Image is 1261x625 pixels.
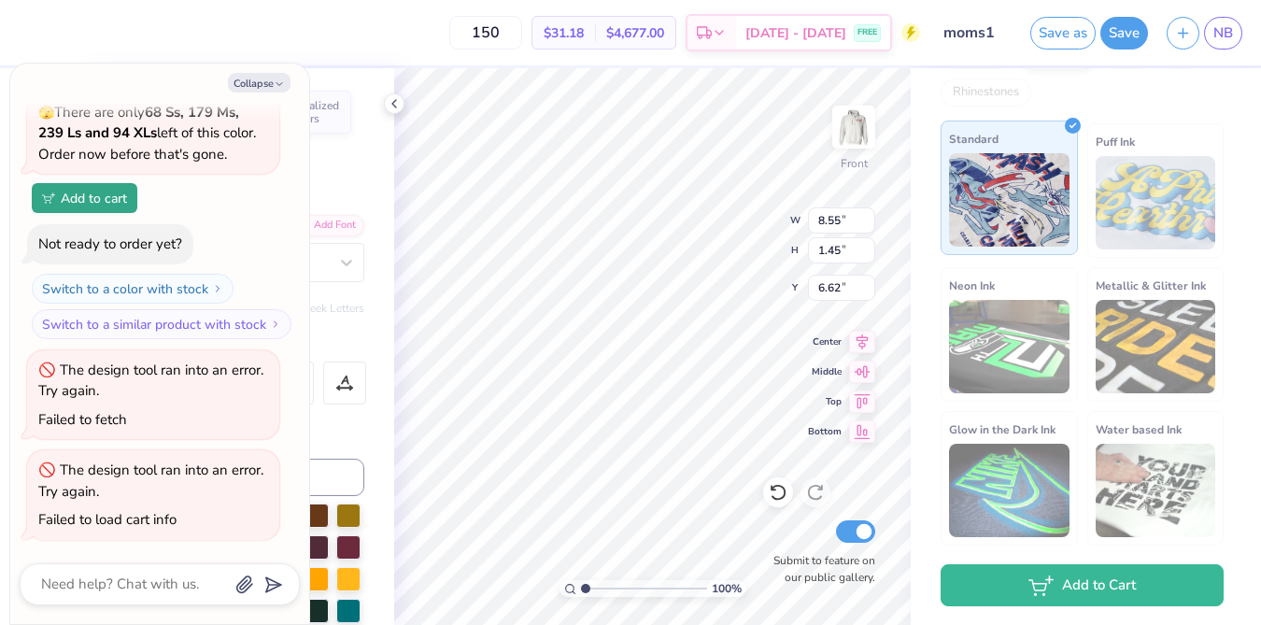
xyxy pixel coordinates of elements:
[38,361,263,401] div: The design tool ran into an error. Try again.
[38,234,182,253] div: Not ready to order yet?
[290,215,364,236] div: Add Font
[941,78,1031,107] div: Rhinestones
[949,129,999,149] span: Standard
[835,108,872,146] img: Front
[1096,300,1216,393] img: Metallic & Glitter Ink
[1100,17,1148,50] button: Save
[808,365,842,378] span: Middle
[1204,17,1242,50] a: NB
[1096,419,1182,439] span: Water based Ink
[808,395,842,408] span: Top
[38,103,256,163] span: There are only left of this color. Order now before that's gone.
[1096,132,1135,151] span: Puff Ink
[808,425,842,438] span: Bottom
[1096,276,1206,295] span: Metallic & Glitter Ink
[38,104,54,121] span: 🫣
[929,14,1021,51] input: Untitled Design
[449,16,522,50] input: – –
[712,580,742,597] span: 100 %
[941,564,1224,606] button: Add to Cart
[32,309,291,339] button: Switch to a similar product with stock
[32,274,234,304] button: Switch to a color with stock
[38,461,263,501] div: The design tool ran into an error. Try again.
[228,73,290,92] button: Collapse
[1096,444,1216,537] img: Water based Ink
[270,319,281,330] img: Switch to a similar product with stock
[949,276,995,295] span: Neon Ink
[949,153,1070,247] img: Standard
[606,23,664,43] span: $4,677.00
[949,419,1056,439] span: Glow in the Dark Ink
[949,444,1070,537] img: Glow in the Dark Ink
[1096,156,1216,249] img: Puff Ink
[32,183,137,213] button: Add to cart
[745,23,846,43] span: [DATE] - [DATE]
[808,335,842,348] span: Center
[42,192,55,204] img: Add to cart
[857,26,877,39] span: FREE
[38,510,177,529] div: Failed to load cart info
[212,283,223,294] img: Switch to a color with stock
[544,23,584,43] span: $31.18
[1213,22,1233,44] span: NB
[763,552,875,586] label: Submit to feature on our public gallery.
[841,155,868,172] div: Front
[38,410,127,429] div: Failed to fetch
[1030,17,1096,50] button: Save as
[949,300,1070,393] img: Neon Ink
